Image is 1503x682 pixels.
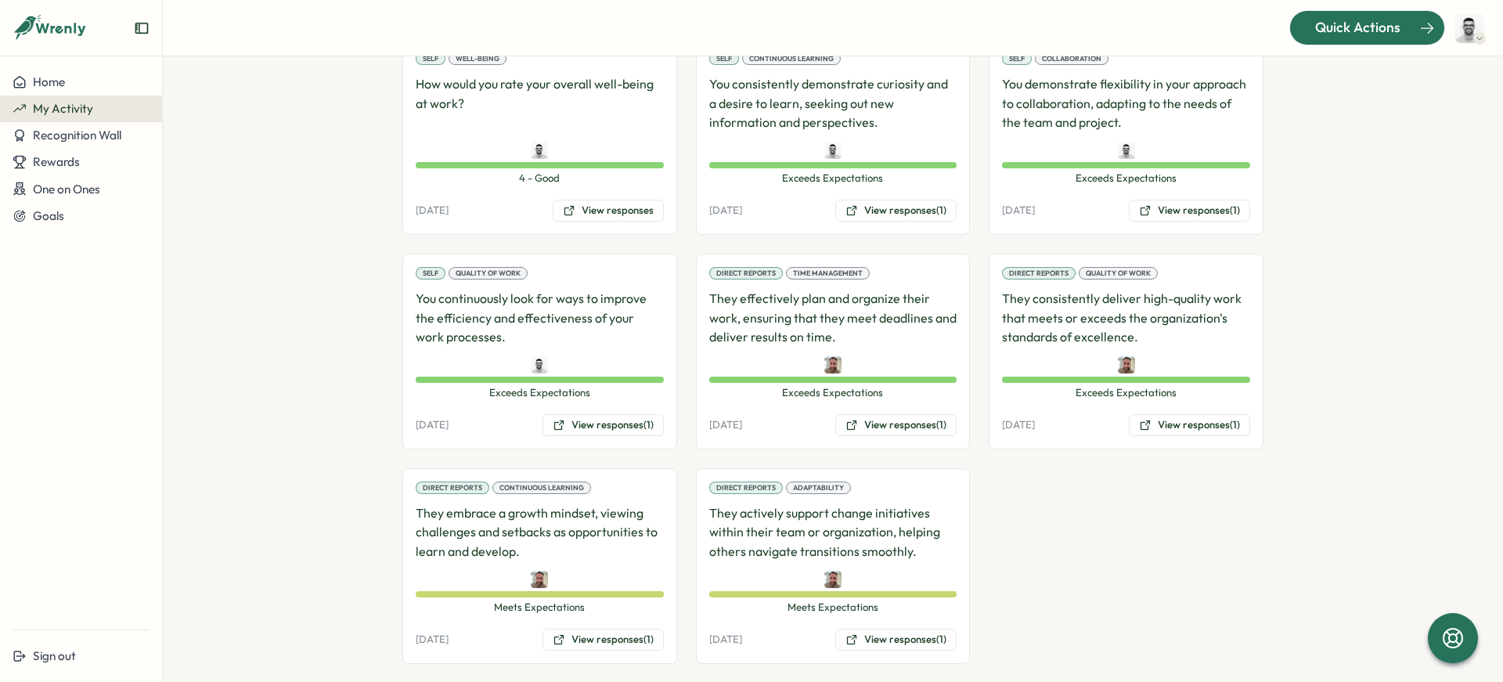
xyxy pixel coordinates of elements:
[709,52,739,65] div: Self
[33,648,76,663] span: Sign out
[416,204,449,218] p: [DATE]
[824,142,842,159] img: Kyle Peterson
[1002,52,1032,65] div: Self
[709,289,957,347] p: They effectively plan and organize their work, ensuring that they meet deadlines and deliver resu...
[416,418,449,432] p: [DATE]
[709,482,783,494] div: Direct Reports
[1118,356,1135,373] img: Jesse James
[553,200,664,222] button: View responses
[33,154,80,169] span: Rewards
[33,128,121,143] span: Recognition Wall
[1289,10,1445,45] button: Quick Actions
[709,418,742,432] p: [DATE]
[742,52,841,65] div: Continuous Learning
[835,629,957,651] button: View responses(1)
[449,52,506,65] div: Well-being
[33,208,64,223] span: Goals
[416,52,445,65] div: Self
[709,633,742,647] p: [DATE]
[1002,386,1250,400] span: Exceeds Expectations
[1035,52,1108,65] div: Collaboration
[709,601,957,615] span: Meets Expectations
[1002,204,1035,218] p: [DATE]
[786,267,870,280] div: Time Management
[1002,267,1076,280] div: Direct Reports
[416,601,664,615] span: Meets Expectations
[416,171,664,186] span: 4 - Good
[134,20,150,36] button: Expand sidebar
[416,482,489,494] div: Direct Reports
[709,386,957,400] span: Exceeds Expectations
[1002,171,1250,186] span: Exceeds Expectations
[824,571,842,588] img: Jesse James
[531,142,548,159] img: Kyle Peterson
[786,482,851,494] div: Adaptability
[449,267,528,280] div: Quality of Work
[1315,17,1400,38] span: Quick Actions
[1002,289,1250,347] p: They consistently deliver high-quality work that meets or exceeds the organization's standards of...
[1454,13,1484,43] img: Kyle Peterson
[709,204,742,218] p: [DATE]
[416,74,664,132] p: How would you rate your overall well-being at work?
[1002,418,1035,432] p: [DATE]
[1129,414,1250,436] button: View responses(1)
[709,267,783,280] div: Direct Reports
[33,101,93,116] span: My Activity
[542,414,664,436] button: View responses(1)
[1129,200,1250,222] button: View responses(1)
[33,74,65,89] span: Home
[416,503,664,561] p: They embrace a growth mindset, viewing challenges and setbacks as opportunities to learn and deve...
[542,629,664,651] button: View responses(1)
[416,386,664,400] span: Exceeds Expectations
[824,356,842,373] img: Jesse James
[709,171,957,186] span: Exceeds Expectations
[416,289,664,347] p: You continuously look for ways to improve the efficiency and effectiveness of your work processes.
[835,200,957,222] button: View responses(1)
[33,182,100,197] span: One on Ones
[416,633,449,647] p: [DATE]
[531,571,548,588] img: Jesse James
[709,74,957,132] p: You consistently demonstrate curiosity and a desire to learn, seeking out new information and per...
[1079,267,1158,280] div: Quality of Work
[416,267,445,280] div: Self
[492,482,591,494] div: Continuous Learning
[1002,74,1250,132] p: You demonstrate flexibility in your approach to collaboration, adapting to the needs of the team ...
[835,414,957,436] button: View responses(1)
[709,503,957,561] p: They actively support change initiatives within their team or organization, helping others naviga...
[531,356,548,373] img: Kyle Peterson
[1118,142,1135,159] img: Kyle Peterson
